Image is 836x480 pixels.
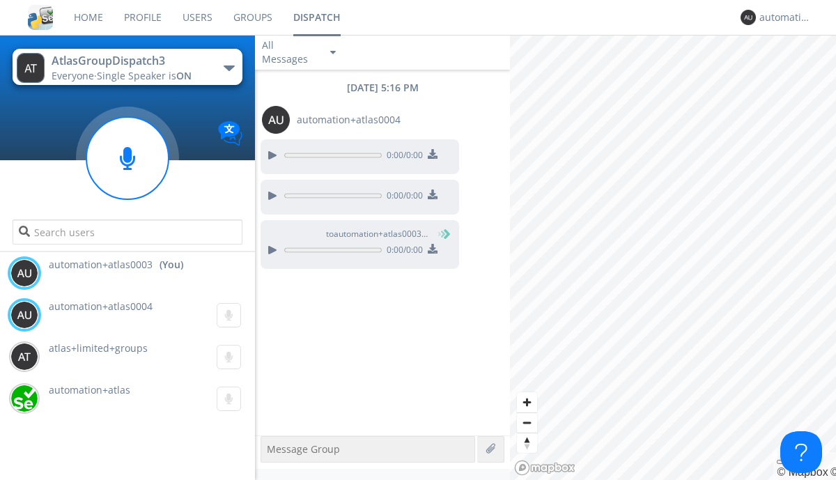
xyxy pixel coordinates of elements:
[255,81,510,95] div: [DATE] 5:16 PM
[517,412,537,433] button: Zoom out
[49,300,153,313] span: automation+atlas0004
[17,53,45,83] img: 373638.png
[517,433,537,453] span: Reset bearing to north
[97,69,192,82] span: Single Speaker is
[514,460,575,476] a: Mapbox logo
[10,343,38,371] img: 373638.png
[10,259,38,287] img: 373638.png
[517,433,537,453] button: Reset bearing to north
[326,228,431,240] span: to automation+atlas0003
[777,466,828,478] a: Mapbox
[13,49,242,85] button: AtlasGroupDispatch3Everyone·Single Speaker isON
[176,69,192,82] span: ON
[330,51,336,54] img: caret-down-sm.svg
[13,219,242,245] input: Search users
[517,392,537,412] button: Zoom in
[10,385,38,412] img: d2d01cd9b4174d08988066c6d424eccd
[428,244,438,254] img: download media button
[428,228,449,240] span: (You)
[382,189,423,205] span: 0:00 / 0:00
[777,460,788,464] button: Toggle attribution
[382,149,423,164] span: 0:00 / 0:00
[382,244,423,259] span: 0:00 / 0:00
[262,106,290,134] img: 373638.png
[28,5,53,30] img: cddb5a64eb264b2086981ab96f4c1ba7
[49,258,153,272] span: automation+atlas0003
[49,383,130,396] span: automation+atlas
[759,10,812,24] div: automation+atlas0003
[10,301,38,329] img: 373638.png
[218,121,242,146] img: Translation enabled
[52,69,208,83] div: Everyone ·
[160,258,183,272] div: (You)
[780,431,822,473] iframe: Toggle Customer Support
[49,341,148,355] span: atlas+limited+groups
[741,10,756,25] img: 373638.png
[297,113,401,127] span: automation+atlas0004
[52,53,208,69] div: AtlasGroupDispatch3
[428,149,438,159] img: download media button
[262,38,318,66] div: All Messages
[428,189,438,199] img: download media button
